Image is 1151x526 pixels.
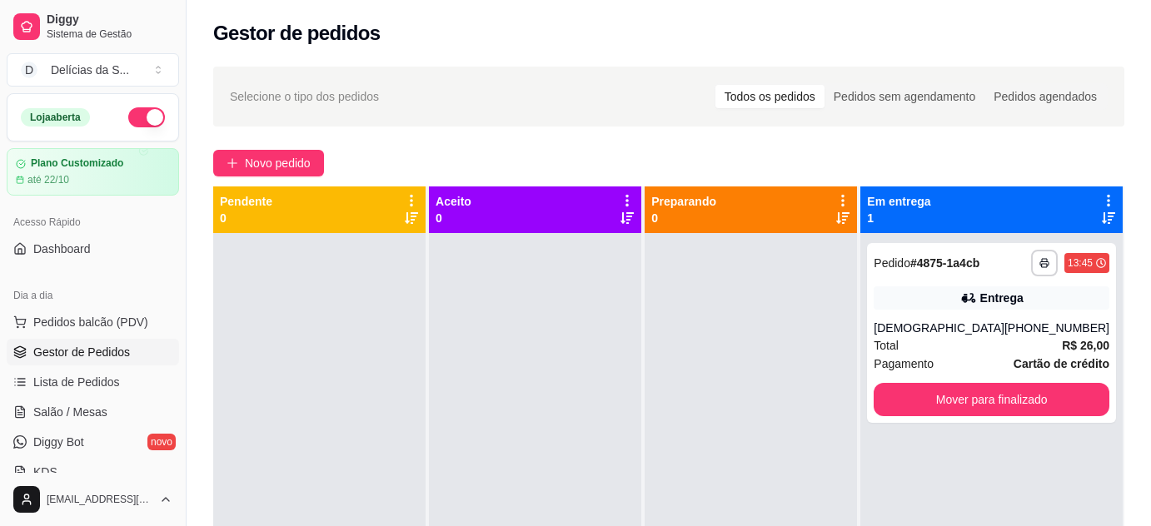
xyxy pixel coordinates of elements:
[1068,256,1093,270] div: 13:45
[874,320,1004,336] div: [DEMOGRAPHIC_DATA]
[213,20,381,47] h2: Gestor de pedidos
[33,314,148,330] span: Pedidos balcão (PDV)
[33,344,130,360] span: Gestor de Pedidos
[910,256,979,270] strong: # 4875-1a4cb
[33,434,84,450] span: Diggy Bot
[33,404,107,420] span: Salão / Mesas
[227,157,238,169] span: plus
[7,7,179,47] a: DiggySistema de Gestão
[7,339,179,365] a: Gestor de Pedidos
[47,12,172,27] span: Diggy
[220,210,272,226] p: 0
[47,493,152,506] span: [EMAIL_ADDRESS][DOMAIN_NAME]
[128,107,165,127] button: Alterar Status
[31,157,123,170] article: Plano Customizado
[21,108,90,127] div: Loja aberta
[1004,320,1109,336] div: [PHONE_NUMBER]
[1062,339,1109,352] strong: R$ 26,00
[874,383,1109,416] button: Mover para finalizado
[33,464,57,480] span: KDS
[867,210,930,226] p: 1
[21,62,37,78] span: D
[27,173,69,186] article: até 22/10
[825,85,984,108] div: Pedidos sem agendamento
[867,193,930,210] p: Em entrega
[436,193,471,210] p: Aceito
[874,256,910,270] span: Pedido
[7,53,179,87] button: Select a team
[7,369,179,395] a: Lista de Pedidos
[874,355,934,373] span: Pagamento
[220,193,272,210] p: Pendente
[436,210,471,226] p: 0
[33,374,120,390] span: Lista de Pedidos
[651,210,716,226] p: 0
[651,193,716,210] p: Preparando
[51,62,129,78] div: Delícias da S ...
[7,236,179,262] a: Dashboard
[7,459,179,485] a: KDS
[984,85,1106,108] div: Pedidos agendados
[1014,357,1109,370] strong: Cartão de crédito
[715,85,825,108] div: Todos os pedidos
[7,209,179,236] div: Acesso Rápido
[7,429,179,455] a: Diggy Botnovo
[213,150,324,176] button: Novo pedido
[7,479,179,519] button: [EMAIL_ADDRESS][DOMAIN_NAME]
[245,154,311,172] span: Novo pedido
[33,241,91,257] span: Dashboard
[7,282,179,309] div: Dia a dia
[230,87,379,106] span: Selecione o tipo dos pedidos
[7,148,179,196] a: Plano Customizadoaté 22/10
[7,309,179,335] button: Pedidos balcão (PDV)
[980,290,1024,306] div: Entrega
[874,336,899,355] span: Total
[47,27,172,41] span: Sistema de Gestão
[7,399,179,425] a: Salão / Mesas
